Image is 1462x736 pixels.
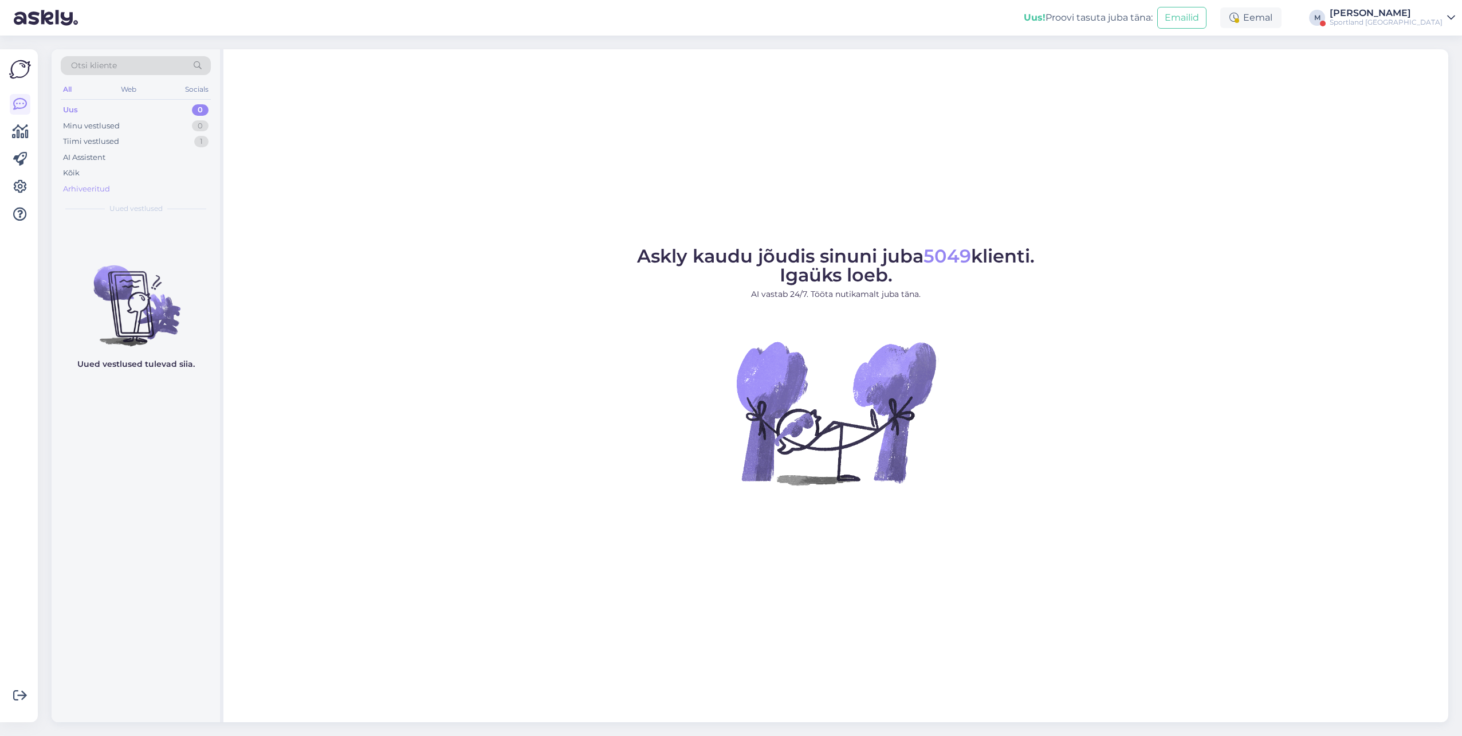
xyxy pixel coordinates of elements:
div: Sportland [GEOGRAPHIC_DATA] [1330,18,1443,27]
div: Eemal [1220,7,1282,28]
div: 1 [194,136,209,147]
img: No Chat active [733,310,939,516]
b: Uus! [1024,12,1046,23]
span: Otsi kliente [71,60,117,72]
span: 5049 [923,245,971,267]
div: AI Assistent [63,152,105,163]
img: No chats [52,245,220,348]
span: Askly kaudu jõudis sinuni juba klienti. Igaüks loeb. [637,245,1035,286]
div: Arhiveeritud [63,183,110,195]
p: Uued vestlused tulevad siia. [77,358,195,370]
div: 0 [192,120,209,132]
div: M [1309,10,1325,26]
div: Socials [183,82,211,97]
div: Minu vestlused [63,120,120,132]
div: Tiimi vestlused [63,136,119,147]
div: Proovi tasuta juba täna: [1024,11,1153,25]
span: Uued vestlused [109,203,163,214]
div: Uus [63,104,78,116]
div: All [61,82,74,97]
div: Kõik [63,167,80,179]
a: [PERSON_NAME]Sportland [GEOGRAPHIC_DATA] [1330,9,1455,27]
p: AI vastab 24/7. Tööta nutikamalt juba täna. [637,288,1035,300]
div: Web [119,82,139,97]
img: Askly Logo [9,58,31,80]
button: Emailid [1157,7,1206,29]
div: [PERSON_NAME] [1330,9,1443,18]
div: 0 [192,104,209,116]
